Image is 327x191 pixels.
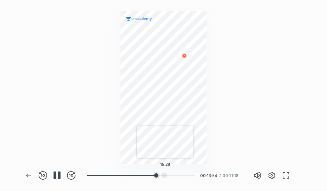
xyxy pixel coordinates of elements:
h5: 15:28 [160,162,170,166]
div: 00:21:18 [222,173,242,178]
div: / [219,173,221,178]
img: wMgqJGBwKWe8AAAAABJRU5ErkJggg== [180,51,188,60]
div: 00:13:54 [200,173,218,178]
img: logo.2a7e12a2.svg [126,17,152,21]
